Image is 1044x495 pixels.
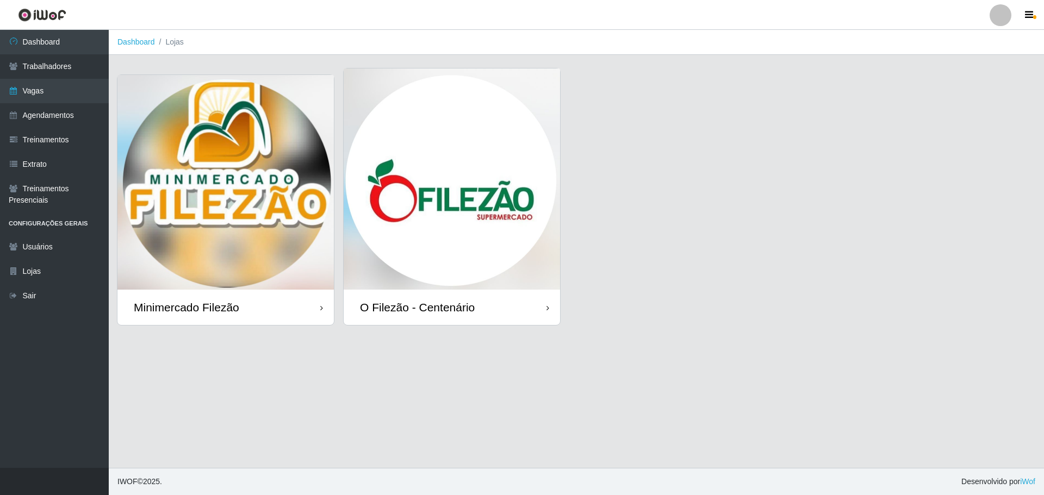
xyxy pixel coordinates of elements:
a: Minimercado Filezão [117,75,334,325]
a: Dashboard [117,37,155,46]
span: IWOF [117,477,138,486]
div: Minimercado Filezão [134,300,239,314]
li: Lojas [155,36,184,48]
a: iWof [1020,477,1035,486]
span: Desenvolvido por [961,476,1035,487]
a: O Filezão - Centenário [344,68,560,325]
div: O Filezão - Centenário [360,300,475,314]
img: cardImg [117,75,334,290]
img: cardImg [344,68,560,290]
img: CoreUI Logo [18,8,66,22]
nav: breadcrumb [109,30,1044,55]
span: © 2025 . [117,476,162,487]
